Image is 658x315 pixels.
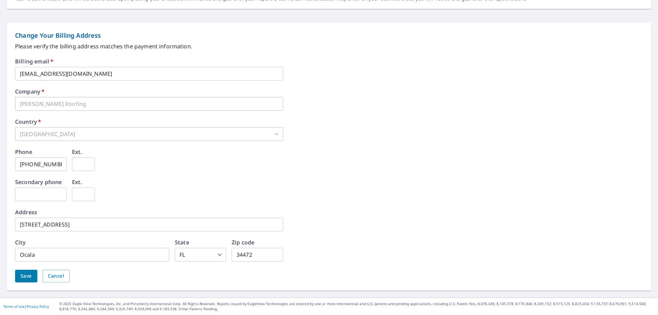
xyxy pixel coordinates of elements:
[15,31,643,40] p: Change Your Billing Address
[15,59,53,64] label: Billing email
[15,270,37,282] button: Save
[15,127,283,141] div: [GEOGRAPHIC_DATA]
[15,89,45,94] label: Company
[3,304,25,309] a: Terms of Use
[15,149,32,155] label: Phone
[27,304,49,309] a: Privacy Policy
[72,179,82,185] label: Ext.
[72,149,82,155] label: Ext.
[15,240,26,245] label: City
[15,119,41,124] label: Country
[232,240,254,245] label: Zip code
[21,272,32,280] span: Save
[48,272,64,280] span: Cancel
[3,304,49,308] p: |
[175,240,189,245] label: State
[42,270,70,282] button: Cancel
[59,301,655,312] p: © 2025 Eagle View Technologies, Inc. and Pictometry International Corp. All Rights Reserved. Repo...
[15,179,62,185] label: Secondary phone
[15,209,37,215] label: Address
[15,42,643,50] p: Please verify the billing address matches the payment information.
[175,248,226,262] div: FL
